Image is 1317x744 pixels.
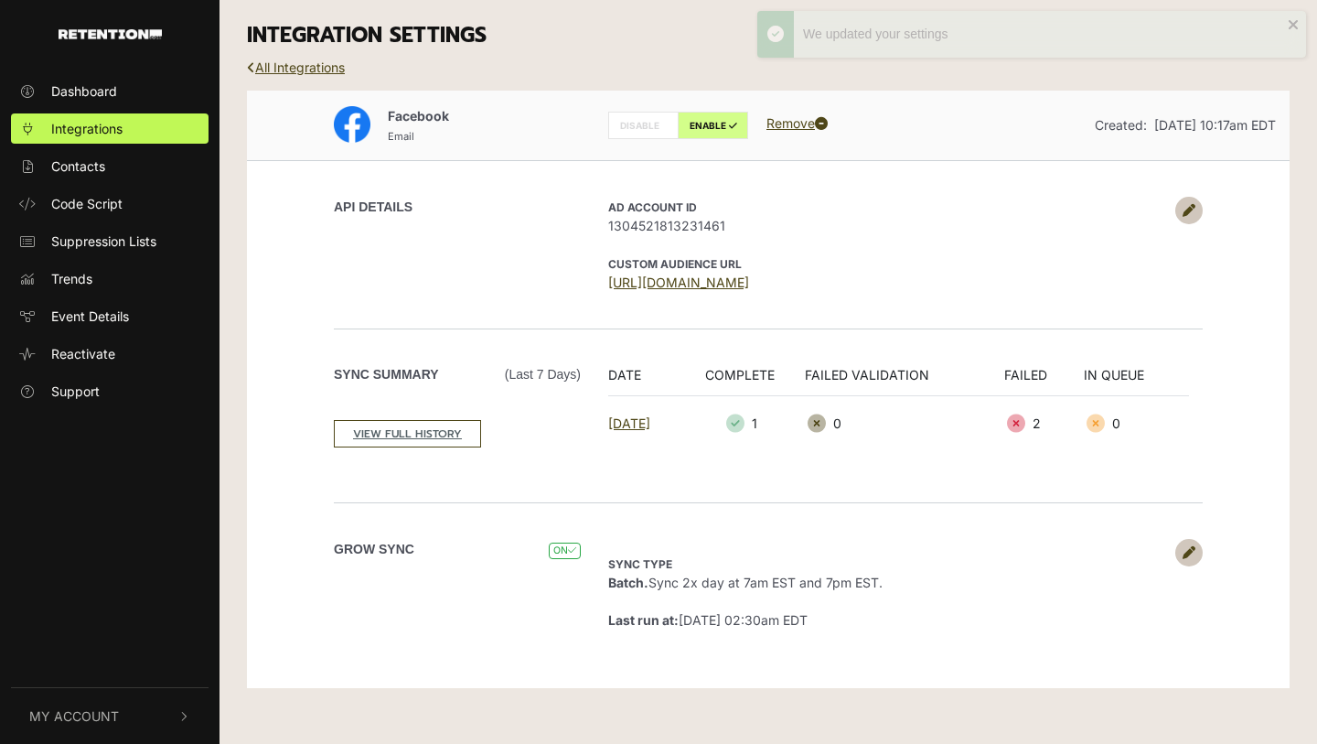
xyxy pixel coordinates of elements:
img: Retention.com [59,29,162,39]
th: COMPLETE [686,365,805,396]
label: DISABLE [608,112,679,139]
td: 0 [805,395,1004,451]
button: My Account [11,688,209,744]
label: Grow Sync [334,540,414,559]
span: Created: [1095,117,1147,133]
td: 1 [686,395,805,451]
th: IN QUEUE [1084,365,1189,396]
span: (Last 7 days) [505,365,581,384]
a: Suppression Lists [11,226,209,256]
span: 1304521813231461 [608,216,1166,235]
div: We updated your settings [803,25,1288,44]
img: Facebook [334,106,370,143]
span: My Account [29,706,119,726]
small: Email [388,130,414,143]
a: Contacts [11,151,209,181]
span: Contacts [51,156,105,176]
strong: Batch. [608,575,648,590]
label: API DETAILS [334,198,412,217]
th: DATE [608,365,686,396]
td: 0 [1084,395,1189,451]
th: FAILED VALIDATION [805,365,1004,396]
h3: INTEGRATION SETTINGS [247,23,1290,49]
span: Dashboard [51,81,117,101]
td: 2 [1004,395,1084,451]
a: All Integrations [247,59,345,75]
span: [DATE] 02:30am EDT [608,612,808,628]
a: [URL][DOMAIN_NAME] [608,275,749,290]
a: Integrations [11,113,209,144]
label: ENABLE [678,112,748,139]
span: Event Details [51,307,129,326]
a: Dashboard [11,76,209,106]
strong: Last run at: [608,612,679,628]
span: Facebook [388,108,449,124]
a: Remove [766,115,828,131]
strong: Sync type [608,557,672,571]
th: FAILED [1004,365,1084,396]
a: Code Script [11,189,209,219]
span: Reactivate [51,344,115,363]
a: Trends [11,264,209,294]
a: [DATE] [608,415,650,431]
a: Reactivate [11,339,209,369]
span: ON [549,543,581,560]
a: VIEW FULL HISTORY [334,420,481,447]
span: Trends [51,269,92,288]
a: Event Details [11,301,209,331]
span: Support [51,382,100,401]
span: Integrations [51,119,123,138]
span: Sync 2x day at 7am EST and 7pm EST. [608,555,883,590]
strong: CUSTOM AUDIENCE URL [608,257,742,271]
span: Suppression Lists [51,232,156,251]
a: Support [11,376,209,406]
label: Sync Summary [334,365,581,384]
strong: AD Account ID [608,200,697,214]
span: [DATE] 10:17am EDT [1154,117,1276,133]
span: Code Script [51,194,123,213]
